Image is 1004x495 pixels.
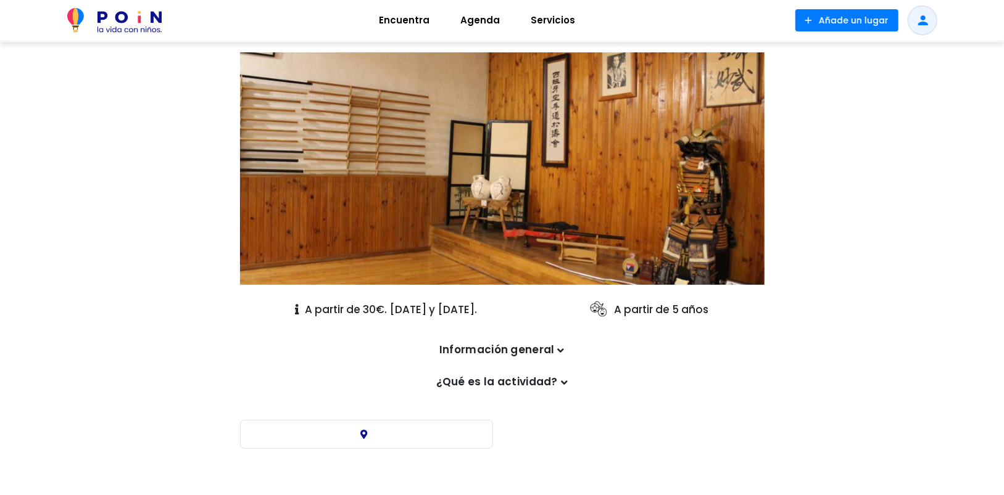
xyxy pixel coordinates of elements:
img: ages icon [589,300,608,319]
p: ¿Qué es la actividad? [246,374,758,390]
span: Servicios [525,10,581,30]
span: Encuentra [373,10,435,30]
img: Karate Infantil - Hiruma Dojo Madrid [240,52,765,285]
p: A partir de 5 años [589,300,709,319]
a: Encuentra [363,6,445,35]
a: Servicios [515,6,591,35]
p: Información general [246,342,758,358]
p: A partir de 30€. [DATE] y [DATE]. [296,302,478,318]
img: POiN [67,8,162,33]
a: Agenda [445,6,515,35]
span: Agenda [455,10,505,30]
button: Añade un lugar [795,9,898,31]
